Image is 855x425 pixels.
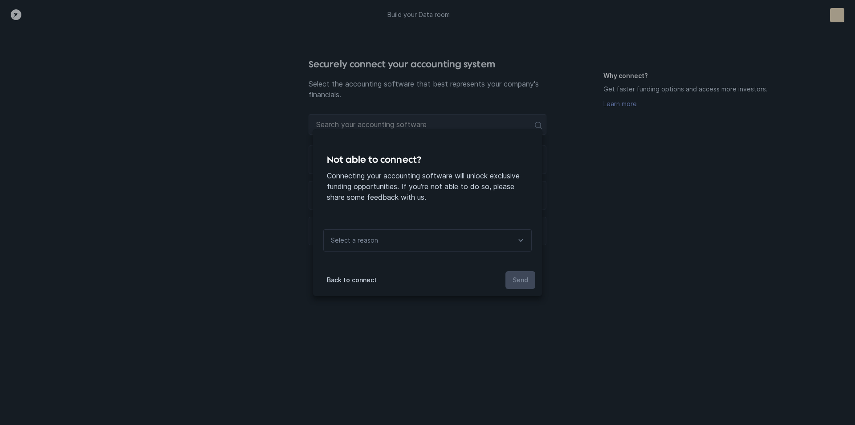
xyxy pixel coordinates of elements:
p: Connecting your accounting software will unlock exclusive funding opportunities. If you're not ab... [327,170,528,202]
p: Select a reason [331,235,378,246]
p: Back to connect [327,275,377,285]
p: Send [513,275,528,285]
h4: Not able to connect? [327,153,528,167]
button: Send [505,271,535,289]
button: Back to connect [320,271,384,289]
